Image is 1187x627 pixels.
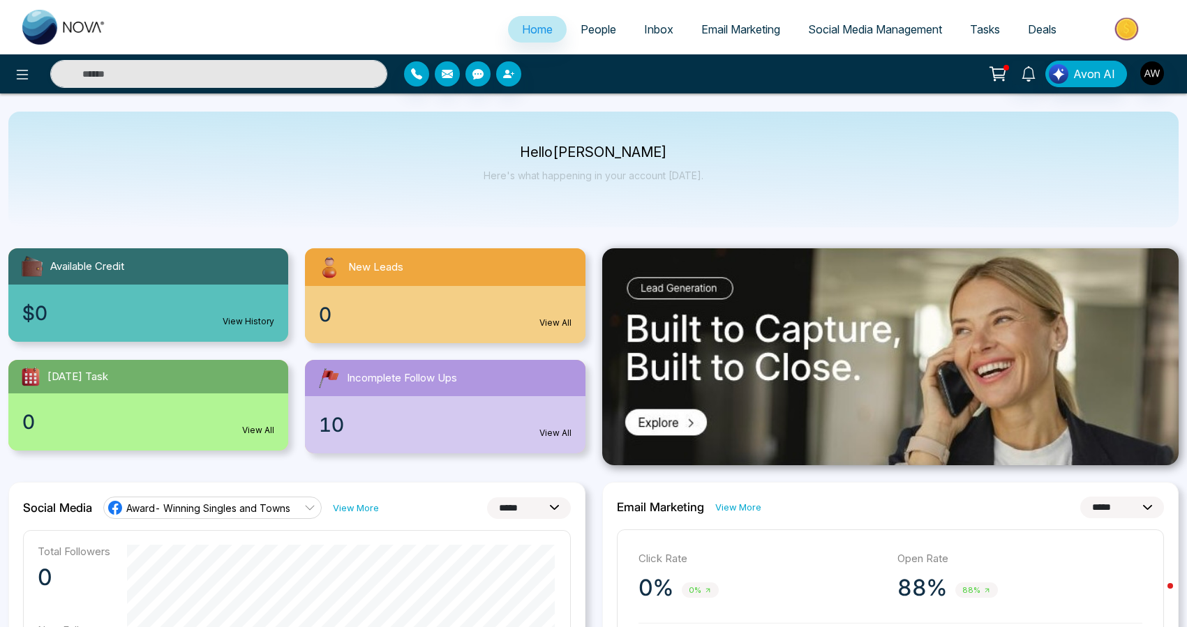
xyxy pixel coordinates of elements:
[484,169,703,181] p: Here's what happening in your account [DATE].
[808,22,942,36] span: Social Media Management
[22,10,106,45] img: Nova CRM Logo
[955,582,998,598] span: 88%
[581,22,616,36] span: People
[715,501,761,514] a: View More
[1140,580,1173,613] iframe: Intercom live chat
[22,407,35,437] span: 0
[50,259,124,275] span: Available Credit
[1028,22,1057,36] span: Deals
[319,300,331,329] span: 0
[1073,66,1115,82] span: Avon AI
[38,564,110,591] p: 0
[956,16,1014,43] a: Tasks
[242,424,274,437] a: View All
[347,370,457,386] span: Incomplete Follow Ups
[333,501,379,515] a: View More
[297,248,593,343] a: New Leads0View All
[639,574,673,602] p: 0%
[223,315,274,328] a: View History
[20,254,45,279] img: availableCredit.svg
[701,22,780,36] span: Email Marketing
[794,16,956,43] a: Social Media Management
[630,16,687,43] a: Inbox
[897,551,1142,567] p: Open Rate
[23,501,92,515] h2: Social Media
[484,146,703,158] p: Hello [PERSON_NAME]
[602,248,1179,465] img: .
[1014,16,1070,43] a: Deals
[897,574,947,602] p: 88%
[687,16,794,43] a: Email Marketing
[319,410,344,439] span: 10
[644,22,673,36] span: Inbox
[567,16,630,43] a: People
[508,16,567,43] a: Home
[1049,64,1068,84] img: Lead Flow
[639,551,883,567] p: Click Rate
[617,500,704,514] h2: Email Marketing
[348,259,403,275] span: New Leads
[316,365,341,391] img: followUps.svg
[316,254,343,280] img: newLeads.svg
[1077,13,1179,45] img: Market-place.gif
[970,22,1000,36] span: Tasks
[1045,61,1127,87] button: Avon AI
[539,427,572,439] a: View All
[297,360,593,453] a: Incomplete Follow Ups10View All
[22,299,47,328] span: $0
[126,501,290,515] span: Award- Winning Singles and Towns
[38,545,110,558] p: Total Followers
[682,582,719,598] span: 0%
[20,365,42,388] img: todayTask.svg
[522,22,553,36] span: Home
[1140,61,1164,85] img: User Avatar
[539,317,572,329] a: View All
[47,369,108,385] span: [DATE] Task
